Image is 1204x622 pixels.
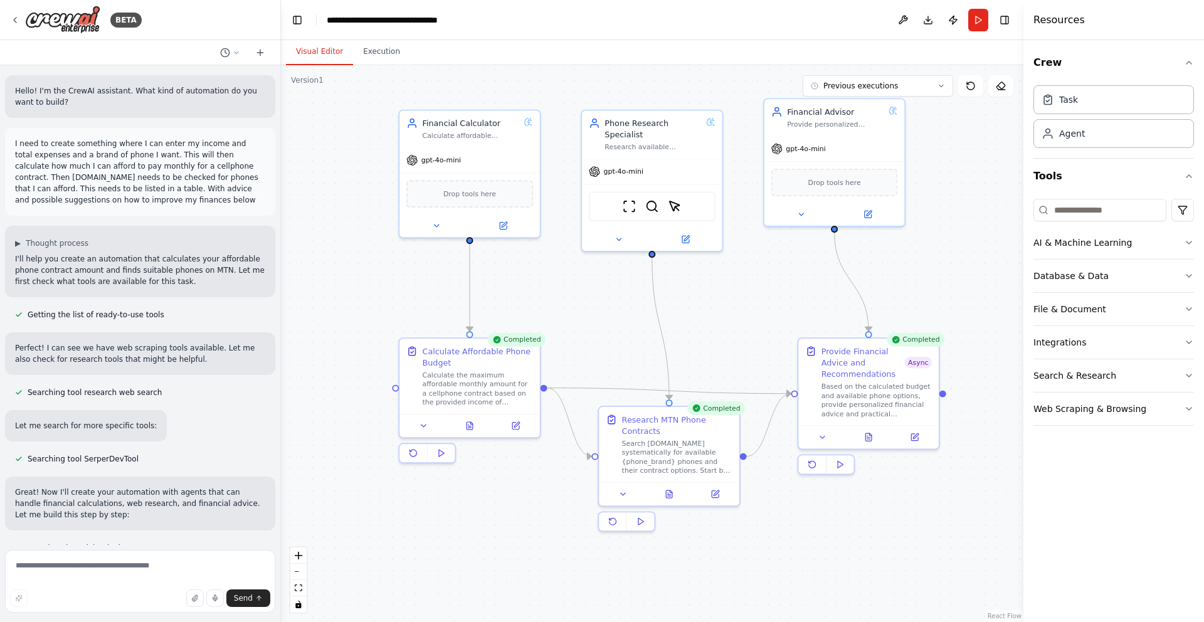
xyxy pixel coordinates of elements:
span: gpt-4o-mini [421,155,461,165]
button: Hide left sidebar [288,11,306,29]
div: Crew [1033,80,1194,158]
nav: breadcrumb [327,14,438,26]
g: Edge from 1247bfd6-d6c2-4e9e-8057-fae99a1e0174 to f23ea5ca-6479-4b4e-968b-1a587b028a57 [547,382,791,399]
g: Edge from b98a0201-a833-4795-b3a8-f5921ea8040f to f23ea5ca-6479-4b4e-968b-1a587b028a57 [747,388,791,462]
span: Thought process [26,238,88,248]
img: ScrapeElementFromWebsiteTool [668,199,682,213]
div: Agent [1059,127,1085,140]
span: Drop tools here [808,177,861,188]
div: CompletedResearch MTN Phone ContractsSearch [DOMAIN_NAME] systematically for available {phone_bra... [598,406,740,536]
button: Open in side panel [835,208,900,221]
img: SerperDevTool [645,199,659,213]
span: Getting the list of ready-to-use tools [28,310,164,320]
button: Switch to previous chat [215,45,245,60]
button: zoom in [290,547,307,564]
div: Database & Data [1033,270,1109,282]
button: Improve this prompt [10,589,28,607]
div: Task [1059,93,1078,106]
div: Search [DOMAIN_NAME] systematically for available {phone_brand} phones and their contract options... [622,439,732,475]
div: Calculate the maximum affordable monthly amount for a cellphone contract based on the provided in... [423,371,533,407]
button: Execution [353,39,410,65]
button: Database & Data [1033,260,1194,292]
div: Calculate Affordable Phone Budget [423,345,533,368]
g: Edge from 25e6702b-9c29-4608-babd-f954d46c25e3 to b98a0201-a833-4795-b3a8-f5921ea8040f [647,258,675,399]
span: Drop tools here [443,188,496,199]
button: File & Document [1033,293,1194,325]
button: Open in side panel [496,419,535,433]
g: Edge from 1247bfd6-d6c2-4e9e-8057-fae99a1e0174 to b98a0201-a833-4795-b3a8-f5921ea8040f [547,382,592,462]
div: Search & Research [1033,369,1116,382]
div: AI & Machine Learning [1033,236,1132,249]
button: Integrations [1033,326,1194,359]
div: React Flow controls [290,547,307,613]
span: Async [905,357,932,368]
div: BETA [110,13,142,28]
img: ScrapeWebsiteTool [623,199,636,213]
button: toggle interactivity [290,596,307,613]
img: Logo [25,6,100,34]
span: gpt-4o-mini [786,144,825,154]
button: Previous executions [803,75,953,97]
button: Open in side panel [695,487,734,501]
p: Great! Now I'll create your automation with agents that can handle financial calculations, web re... [15,487,265,520]
p: Perfect! I can see we have web scraping tools available. Let me also check for research tools tha... [15,342,265,365]
div: File & Document [1033,303,1106,315]
div: Calculate affordable monthly cellphone contract amount based on {income}, {total_expenses}, and r... [423,131,519,140]
div: Integrations [1033,336,1086,349]
span: Previous executions [823,81,898,91]
div: Completed [887,333,944,347]
button: Open in side panel [471,219,536,233]
button: Upload files [186,589,204,607]
span: Searching tool SerperDevTool [28,454,139,464]
div: Financial AdvisorProvide personalized financial advice and suggestions for improving financial he... [763,98,906,227]
button: Hide right sidebar [996,11,1013,29]
span: Searching tool research web search [28,387,162,398]
g: Edge from b02bd132-5455-4a78-87c7-8b3dce55fed0 to 1247bfd6-d6c2-4e9e-8057-fae99a1e0174 [464,244,475,331]
button: Open in side panel [895,430,934,444]
div: CompletedProvide Financial Advice and RecommendationsAsyncBased on the calculated budget and avai... [798,337,940,479]
span: Send [234,593,253,603]
div: Provide Financial Advice and Recommendations [821,345,905,380]
button: Web Scraping & Browsing [1033,393,1194,425]
div: Phone Research Specialist [605,117,701,140]
p: Let me search for more specific tools: [15,420,157,431]
button: Visual Editor [286,39,353,65]
button: zoom out [290,564,307,580]
div: Research available {phone_brand} phones and contracts on [DOMAIN_NAME] within the calculated budg... [605,142,701,152]
div: Financial CalculatorCalculate affordable monthly cellphone contract amount based on {income}, {to... [398,110,541,238]
h4: Resources [1033,13,1085,28]
a: React Flow attribution [988,613,1022,619]
div: Tools [1033,194,1194,436]
span: Creating Financial Calculator agent [28,543,160,553]
button: Start a new chat [250,45,270,60]
div: Phone Research SpecialistResearch available {phone_brand} phones and contracts on [DOMAIN_NAME] w... [581,110,723,252]
button: Send [226,589,270,607]
span: ▶ [15,238,21,248]
g: Edge from 5f4f3b98-219e-43f4-8ed6-b4681b3f2722 to f23ea5ca-6479-4b4e-968b-1a587b028a57 [829,233,875,331]
button: Crew [1033,45,1194,80]
div: Based on the calculated budget and available phone options, provide personalized financial advice... [821,382,932,418]
button: AI & Machine Learning [1033,226,1194,259]
div: Research MTN Phone Contracts [622,414,732,436]
div: Web Scraping & Browsing [1033,403,1146,415]
div: Version 1 [291,75,324,85]
div: Financial Advisor [787,106,884,117]
p: Hello! I'm the CrewAI assistant. What kind of automation do you want to build? [15,85,265,108]
button: Tools [1033,159,1194,194]
span: gpt-4o-mini [604,167,643,176]
div: Completed [687,401,745,415]
button: ▶Thought process [15,238,88,248]
p: I need to create something where I can enter my income and total expenses and a brand of phone I ... [15,138,265,206]
div: CompletedCalculate Affordable Phone BudgetCalculate the maximum affordable monthly amount for a c... [398,337,541,468]
div: Provide personalized financial advice and suggestions for improving financial health based on the... [787,120,884,129]
div: Completed [488,333,546,347]
button: View output [645,487,694,501]
button: View output [845,430,893,444]
button: Open in side panel [653,233,718,246]
button: Click to speak your automation idea [206,589,224,607]
button: fit view [290,580,307,596]
div: Financial Calculator [423,117,519,129]
p: I'll help you create an automation that calculates your affordable phone contract amount and find... [15,253,265,287]
button: Search & Research [1033,359,1194,392]
button: View output [446,419,494,433]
